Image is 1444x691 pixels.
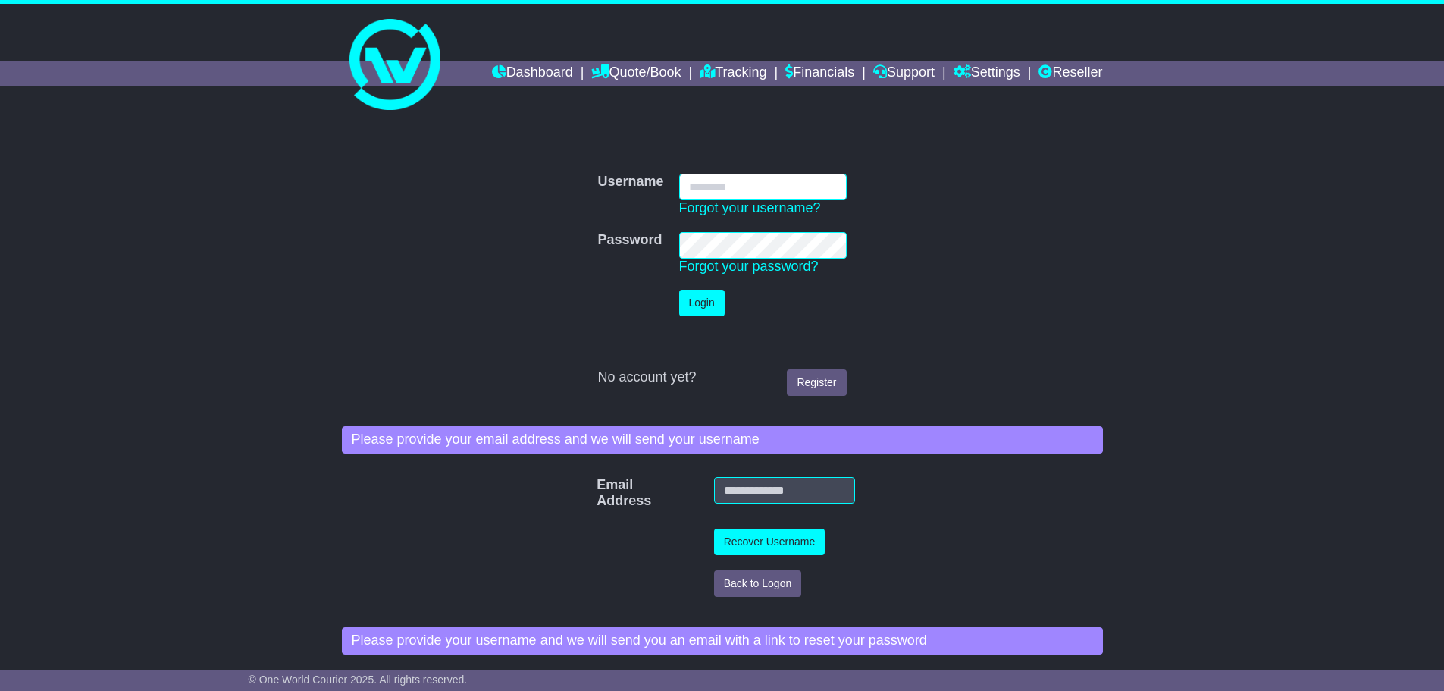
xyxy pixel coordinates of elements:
div: Please provide your email address and we will send your username [342,426,1103,454]
a: Register [787,369,846,396]
button: Back to Logon [714,570,802,597]
label: Username [597,174,663,190]
a: Financials [785,61,854,86]
button: Login [679,290,725,316]
div: No account yet? [597,369,846,386]
label: Password [597,232,662,249]
a: Settings [954,61,1020,86]
a: Tracking [700,61,766,86]
span: © One World Courier 2025. All rights reserved. [249,674,468,686]
button: Recover Username [714,529,825,555]
a: Quote/Book [591,61,681,86]
a: Forgot your password? [679,259,819,274]
div: Please provide your username and we will send you an email with a link to reset your password [342,627,1103,655]
a: Reseller [1038,61,1102,86]
a: Forgot your username? [679,200,821,215]
label: Email Address [589,477,616,510]
a: Support [873,61,935,86]
a: Dashboard [492,61,573,86]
